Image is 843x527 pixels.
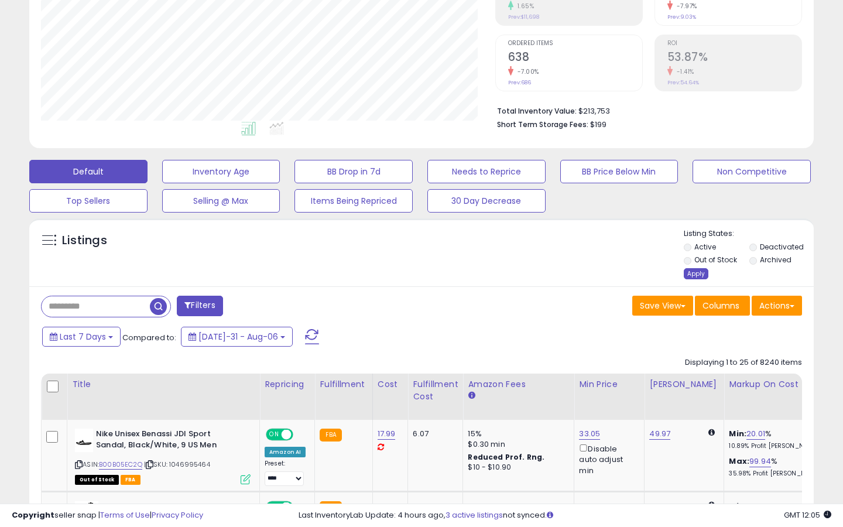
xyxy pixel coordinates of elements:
a: 3 active listings [446,509,503,521]
span: All listings that are currently out of stock and unavailable for purchase on Amazon [75,475,119,485]
span: 2025-08-14 12:05 GMT [784,509,831,521]
div: 15% [468,429,565,439]
small: Amazon Fees. [468,391,475,401]
small: -7.97% [673,2,697,11]
div: ASIN: [75,429,251,483]
div: Fulfillment [320,378,367,391]
button: Items Being Repriced [294,189,413,213]
p: 10.89% Profit [PERSON_NAME] [729,442,826,450]
div: [PERSON_NAME] [649,378,719,391]
small: 1.65% [513,2,534,11]
a: 17.99 [378,428,396,440]
b: Max: [729,456,749,467]
h5: Listings [62,232,107,249]
div: Cost [378,378,403,391]
span: OFF [292,430,310,440]
span: Last 7 Days [60,331,106,343]
div: Last InventoryLab Update: 4 hours ago, not synced. [299,510,831,521]
div: Disable auto adjust min [579,442,635,476]
p: Listing States: [684,228,814,239]
a: Privacy Policy [152,509,203,521]
img: 31eOqQjigOL._SL40_.jpg [75,429,93,452]
a: 99.94 [749,456,771,467]
a: 33.05 [579,428,600,440]
b: Reduced Prof. Rng. [468,452,544,462]
label: Out of Stock [694,255,737,265]
h2: 53.87% [667,50,801,66]
button: BB Drop in 7d [294,160,413,183]
span: Compared to: [122,332,176,343]
th: The percentage added to the cost of goods (COGS) that forms the calculator for Min & Max prices. [724,374,835,420]
button: Default [29,160,148,183]
div: Markup on Cost [729,378,830,391]
div: % [729,429,826,450]
span: Ordered Items [508,40,642,47]
span: [DATE]-31 - Aug-06 [198,331,278,343]
label: Archived [760,255,791,265]
span: ON [267,430,282,440]
div: Repricing [265,378,310,391]
li: $213,753 [497,103,793,117]
div: Preset: [265,460,306,486]
p: 35.98% Profit [PERSON_NAME] [729,470,826,478]
a: 49.97 [649,428,670,440]
strong: Copyright [12,509,54,521]
div: Title [72,378,255,391]
h2: 638 [508,50,642,66]
label: Active [694,242,716,252]
button: Columns [695,296,750,316]
div: Displaying 1 to 25 of 8240 items [685,357,802,368]
b: Nike Unisex Benassi JDI Sport Sandal, Black/White, 9 US Men [96,429,238,453]
a: Terms of Use [100,509,150,521]
button: 30 Day Decrease [427,189,546,213]
button: Save View [632,296,693,316]
b: Total Inventory Value: [497,106,577,116]
small: Prev: 54.64% [667,79,699,86]
button: Non Competitive [693,160,811,183]
button: BB Price Below Min [560,160,678,183]
small: Prev: 686 [508,79,531,86]
small: -1.41% [673,67,694,76]
label: Deactivated [760,242,804,252]
div: Min Price [579,378,639,391]
button: Selling @ Max [162,189,280,213]
b: Min: [729,428,746,439]
b: Short Term Storage Fees: [497,119,588,129]
div: Apply [684,268,708,279]
div: Amazon Fees [468,378,569,391]
button: Actions [752,296,802,316]
a: B00B05EC2Q [99,460,142,470]
span: Columns [702,300,739,312]
button: Top Sellers [29,189,148,213]
span: FBA [121,475,140,485]
small: Prev: 9.03% [667,13,696,20]
span: | SKU: 1046995464 [144,460,210,469]
a: 20.01 [746,428,765,440]
div: seller snap | | [12,510,203,521]
div: $10 - $10.90 [468,463,565,473]
div: Fulfillment Cost [413,378,458,403]
span: $199 [590,119,606,130]
div: $0.30 min [468,439,565,450]
button: Last 7 Days [42,327,121,347]
button: Filters [177,296,222,316]
div: % [729,456,826,478]
div: Amazon AI [265,447,306,457]
small: FBA [320,429,341,442]
button: [DATE]-31 - Aug-06 [181,327,293,347]
small: -7.00% [513,67,539,76]
div: 6.07 [413,429,454,439]
span: ROI [667,40,801,47]
button: Inventory Age [162,160,280,183]
button: Needs to Reprice [427,160,546,183]
small: Prev: $11,698 [508,13,539,20]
